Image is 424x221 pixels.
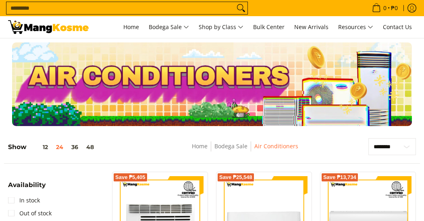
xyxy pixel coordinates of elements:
span: Availability [8,182,46,188]
summary: Open [8,182,46,194]
nav: Main Menu [97,16,416,38]
span: Resources [338,22,373,32]
a: Bulk Center [249,16,289,38]
a: Resources [334,16,377,38]
span: Home [123,23,139,31]
span: • [370,4,400,13]
button: 12 [27,144,52,150]
span: 0 [382,5,388,11]
button: Search [235,2,247,14]
h5: Show [8,143,98,151]
span: Bulk Center [253,23,285,31]
a: In stock [8,194,40,207]
span: ₱0 [390,5,399,11]
a: Bodega Sale [214,142,247,150]
a: Contact Us [379,16,416,38]
span: New Arrivals [294,23,328,31]
span: Shop by Class [199,22,243,32]
button: 48 [82,144,98,150]
a: Home [192,142,208,150]
span: Save ₱13,734 [323,175,356,180]
a: Home [119,16,143,38]
span: Contact Us [383,23,412,31]
a: Shop by Class [195,16,247,38]
img: Bodega Sale Aircon l Mang Kosme: Home Appliances Warehouse Sale [8,20,89,34]
nav: Breadcrumbs [149,141,341,160]
span: Save ₱25,548 [219,175,252,180]
a: Air Conditioners [254,142,298,150]
a: New Arrivals [290,16,333,38]
a: Out of stock [8,207,52,220]
button: 36 [67,144,82,150]
button: 24 [52,144,67,150]
a: Bodega Sale [145,16,193,38]
span: Save ₱5,405 [115,175,145,180]
span: Bodega Sale [149,22,189,32]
